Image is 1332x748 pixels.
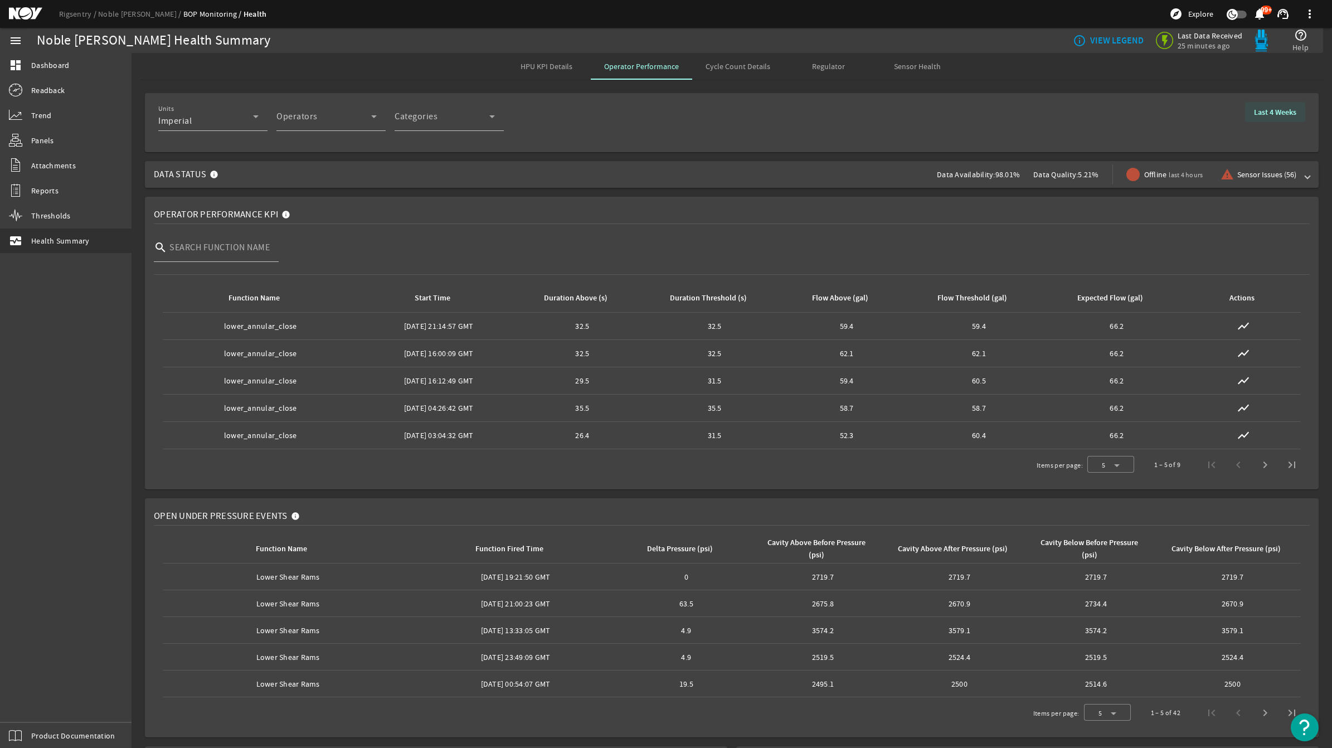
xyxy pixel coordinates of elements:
[31,85,65,96] span: Readback
[521,62,572,70] span: HPU KPI Details
[167,625,409,636] div: Lower Shear Rams
[759,537,882,561] div: Cavity Above Before Pressure (psi)
[1178,31,1243,41] span: Last Data Received
[417,543,609,555] div: Function Fired Time
[9,34,22,47] mat-icon: menu
[31,730,115,741] span: Product Documentation
[475,543,543,555] div: Function Fired Time
[623,571,750,582] div: 0
[154,161,223,188] mat-panel-title: Data Status
[759,652,887,663] div: 2519.5
[1034,537,1145,561] div: Cavity Below Before Pressure (psi)
[1237,429,1250,442] mat-icon: show_chart
[1237,401,1250,415] mat-icon: show_chart
[1237,347,1250,360] mat-icon: show_chart
[650,320,779,332] div: 32.5
[1033,169,1078,179] span: Data Quality:
[167,678,409,689] div: Lower Shear Rams
[759,625,887,636] div: 3574.2
[363,348,515,359] div: [DATE] 16:00:09 GMT
[167,571,409,582] div: Lower Shear Rams
[1169,171,1203,179] span: last 4 hours
[31,185,59,196] span: Reports
[167,402,354,414] div: lower_annular_close
[1237,374,1250,387] mat-icon: show_chart
[1252,700,1278,726] button: Next page
[158,105,174,113] mat-label: Units
[788,348,906,359] div: 62.1
[395,111,437,122] mat-label: Categories
[523,402,641,414] div: 35.5
[145,161,1319,188] mat-expansion-panel-header: Data StatusData Availability:98.01%Data Quality:5.21%Offlinelast 4 hoursSensor Issues (56)
[523,320,641,332] div: 32.5
[98,9,183,19] a: Noble [PERSON_NAME]
[1033,708,1080,719] div: Items per page:
[623,652,750,663] div: 4.9
[1229,292,1255,304] div: Actions
[898,543,1008,555] div: Cavity Above After Pressure (psi)
[896,598,1023,609] div: 2670.9
[276,111,318,122] mat-label: Operators
[244,9,267,20] a: Health
[154,511,288,522] span: Open Under Pressure Events
[650,348,779,359] div: 32.5
[894,62,941,70] span: Sensor Health
[417,678,614,689] div: [DATE] 00:54:07 GMT
[1216,164,1301,184] button: Sensor Issues (56)
[1188,8,1213,20] span: Explore
[1254,107,1296,118] b: Last 4 Weeks
[896,652,1023,663] div: 2524.4
[623,625,750,636] div: 4.9
[995,169,1020,179] span: 98.01%
[1154,459,1180,470] div: 1 – 5 of 9
[1245,102,1305,122] button: Last 4 Weeks
[169,241,270,254] input: Search Function Name
[1169,625,1296,636] div: 3579.1
[363,375,515,386] div: [DATE] 16:12:49 GMT
[1250,30,1272,52] img: Bluepod.svg
[1169,571,1296,582] div: 2719.7
[623,598,750,609] div: 63.5
[523,348,641,359] div: 32.5
[1252,451,1278,478] button: Next page
[915,402,1044,414] div: 58.7
[167,292,349,304] div: Function Name
[1052,375,1182,386] div: 66.2
[788,320,906,332] div: 59.4
[915,430,1044,441] div: 60.4
[1276,7,1290,21] mat-icon: support_agent
[1032,652,1160,663] div: 2519.5
[523,292,636,304] div: Duration Above (s)
[544,292,607,304] div: Duration Above (s)
[1237,169,1296,180] span: Sensor Issues (56)
[363,292,511,304] div: Start Time
[650,402,779,414] div: 35.5
[915,348,1044,359] div: 62.1
[915,320,1044,332] div: 59.4
[158,115,192,127] span: Imperial
[812,62,845,70] span: Regulator
[1032,598,1160,609] div: 2734.4
[1171,543,1281,555] div: Cavity Below After Pressure (psi)
[937,169,995,179] span: Data Availability:
[1253,8,1265,20] button: 99+
[1165,5,1218,23] button: Explore
[896,678,1023,689] div: 2500
[670,292,747,304] div: Duration Threshold (s)
[183,9,244,19] a: BOP Monitoring
[31,110,51,121] span: Trend
[1052,320,1182,332] div: 66.2
[59,9,98,19] a: Rigsentry
[167,375,354,386] div: lower_annular_close
[1178,41,1243,51] span: 25 minutes ago
[788,402,906,414] div: 58.7
[1037,460,1083,471] div: Items per page:
[276,114,371,128] span: Operator
[1253,7,1266,21] mat-icon: notifications
[1169,678,1296,689] div: 2500
[788,375,906,386] div: 59.4
[31,60,69,71] span: Dashboard
[1032,571,1160,582] div: 2719.7
[623,543,746,555] div: Delta Pressure (psi)
[1169,7,1183,21] mat-icon: explore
